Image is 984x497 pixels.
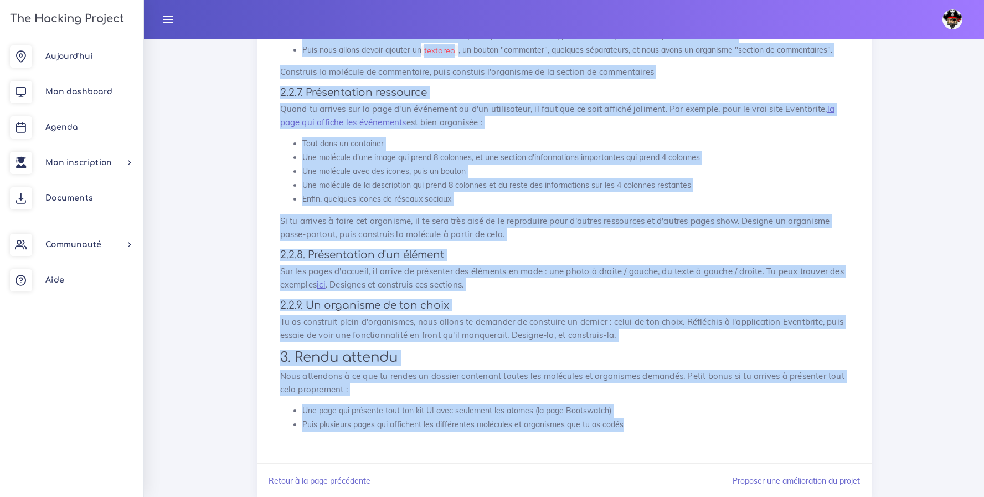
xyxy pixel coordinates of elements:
span: Aide [45,276,64,284]
h4: 2.2.7. Présentation ressource [280,86,848,99]
li: Puis plusieurs pages qui affichent les différentes molécules et organismes que tu as codés [302,418,848,432]
p: Nous attendons à ce que tu rendes un dossier contenant toutes les molécules et organismes demandé... [280,370,848,396]
span: Documents [45,194,93,202]
p: Si tu arrives à faire cet organisme, il te sera très aisé de le reproduire pour d'autres ressourc... [280,214,848,241]
h2: 3. Rendu attendu [280,350,848,366]
span: Communauté [45,240,101,249]
h3: The Hacking Project [7,13,124,25]
li: Une page qui présente tout ton kit UI avec seulement les atomes (la page Bootswatch) [302,404,848,418]
li: Une molécule de la description qui prend 8 colonnes et du reste des informations sur les 4 colonn... [302,178,848,192]
p: Quand tu arrives sur la page d'un événement ou d'un utilisateur, il faut que ce soit affiché joli... [280,103,848,129]
a: Proposer une amélioration du projet [733,476,860,486]
span: Aujourd'hui [45,52,92,60]
code: textarea [421,45,458,57]
p: Sur les pages d'accueil, il arrive de présenter des éléments en mode : une photo à droite / gauch... [280,265,848,291]
h4: 2.2.8. Présentation d'un élément [280,249,848,261]
span: Mon inscription [45,158,112,167]
a: la page qui affiche les événements [280,104,834,127]
li: Une molécule d'une image qui prend 8 colonnes, et une section d'informations importantes qui pren... [302,151,848,165]
img: avatar [942,9,962,29]
p: Construis la molécule de commentaire, puis constuis l'organisme de la section de commentaires [280,65,848,79]
a: ici [317,279,326,290]
a: Retour à la page précédente [269,476,370,486]
li: Tout dans un container [302,137,848,151]
span: Mon dashboard [45,88,112,96]
h4: 2.2.9. Un organisme de ton choix [280,299,848,311]
p: Tu as construit plein d'organismes, nous allons te demander de constuire un dernier : celui de to... [280,315,848,342]
li: Enfin, quelques icones de réseaux sociaux [302,192,848,206]
li: Puis nous allons devoir ajouter un , un bouton "commenter", quelques séparateurs, et nous avons u... [302,43,848,57]
li: Une molécule avec des icones, puis un bouton [302,165,848,178]
span: Agenda [45,123,78,131]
